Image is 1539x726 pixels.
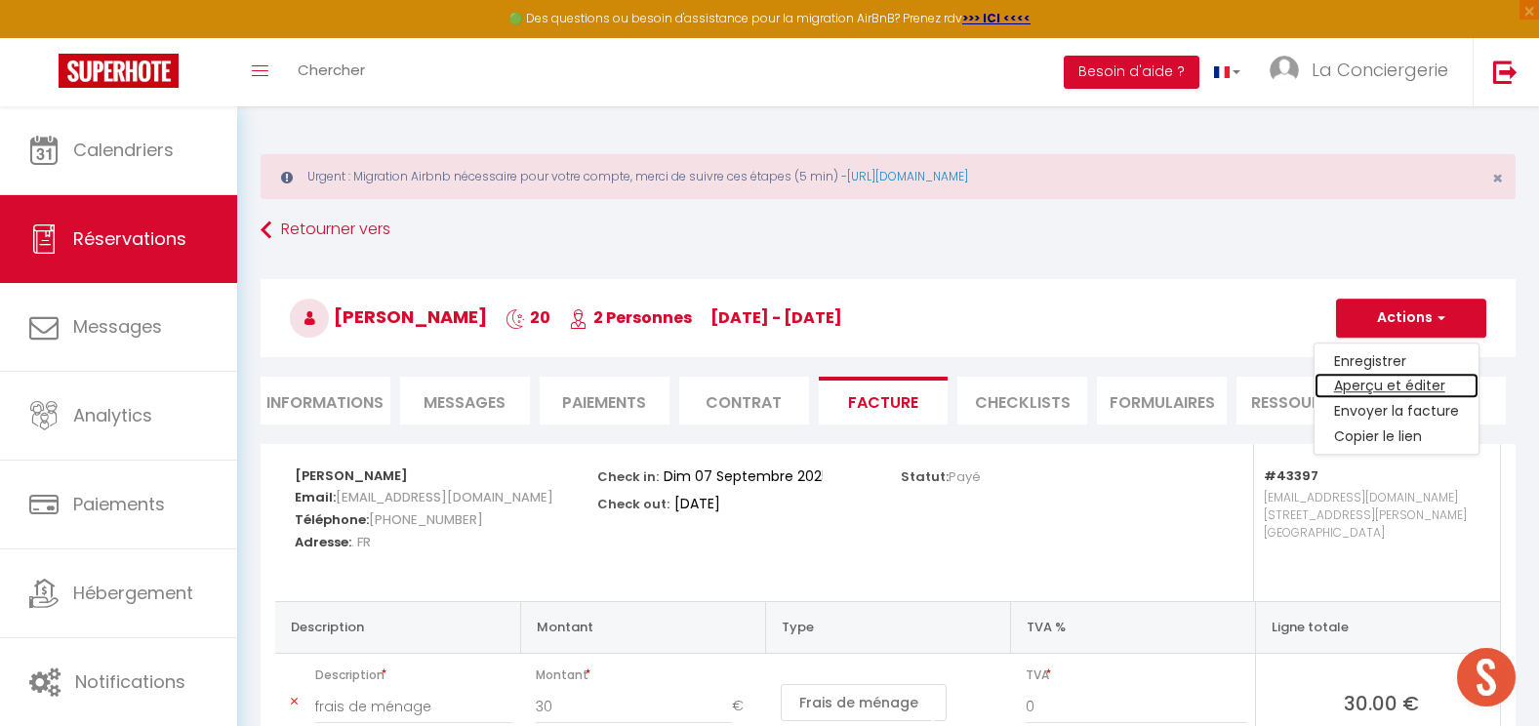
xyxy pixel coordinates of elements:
span: × [1492,166,1503,190]
img: ... [1270,56,1299,85]
span: 20 [506,306,550,329]
p: [EMAIL_ADDRESS][DOMAIN_NAME] [STREET_ADDRESS][PERSON_NAME] [GEOGRAPHIC_DATA] [1264,484,1480,582]
span: Paiements [73,492,165,516]
span: Description [315,662,512,689]
span: Messages [73,314,162,339]
p: Check in: [597,464,659,486]
img: logout [1493,60,1518,84]
span: TVA [1026,662,1247,689]
div: Ouvrir le chat [1457,648,1516,706]
img: Super Booking [59,54,179,88]
span: Calendriers [73,138,174,162]
strong: Téléphone: [295,510,369,529]
span: Analytics [73,403,152,427]
li: Contrat [679,377,809,424]
strong: Adresse: [295,533,351,551]
a: Retourner vers [261,213,1516,248]
span: [DATE] - [DATE] [710,306,842,329]
span: [PHONE_NUMBER] [369,505,483,534]
span: . FR [351,528,371,556]
span: Payé [949,467,981,486]
p: Check out: [597,491,669,513]
a: ... La Conciergerie [1255,38,1473,106]
strong: #43397 [1264,466,1318,485]
a: Envoyer la facture [1315,399,1478,424]
p: Statut: [901,464,981,486]
li: Informations [261,377,390,424]
span: 2 Personnes [569,306,692,329]
strong: [PERSON_NAME] [295,466,408,485]
li: CHECKLISTS [957,377,1087,424]
button: Close [1492,170,1503,187]
span: Messages [424,391,506,414]
span: Réservations [73,226,186,251]
a: Aperçu et éditer [1315,374,1478,399]
span: Chercher [298,60,365,80]
span: € [732,689,757,724]
li: Ressources [1236,377,1366,424]
li: FORMULAIRES [1097,377,1227,424]
div: Urgent : Migration Airbnb nécessaire pour votre compte, merci de suivre ces étapes (5 min) - [261,154,1516,199]
span: Montant [536,662,757,689]
span: Notifications [75,669,185,694]
a: >>> ICI <<<< [962,10,1031,26]
a: [URL][DOMAIN_NAME] [847,168,968,184]
span: [EMAIL_ADDRESS][DOMAIN_NAME] [336,483,553,511]
span: [PERSON_NAME] [290,304,487,329]
th: Description [275,601,520,653]
th: TVA % [1010,601,1255,653]
th: Ligne totale [1255,601,1500,653]
button: Actions [1336,299,1486,338]
button: Besoin d'aide ? [1064,56,1199,89]
span: Hébergement [73,581,193,605]
span: 30.00 € [1272,689,1493,716]
a: Chercher [283,38,380,106]
li: Paiements [540,377,669,424]
strong: Email: [295,488,336,506]
a: Copier le lien [1315,424,1478,450]
li: Facture [819,377,949,424]
span: La Conciergerie [1312,58,1448,82]
th: Type [765,601,1010,653]
a: Enregistrer [1315,348,1478,374]
th: Montant [520,601,765,653]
